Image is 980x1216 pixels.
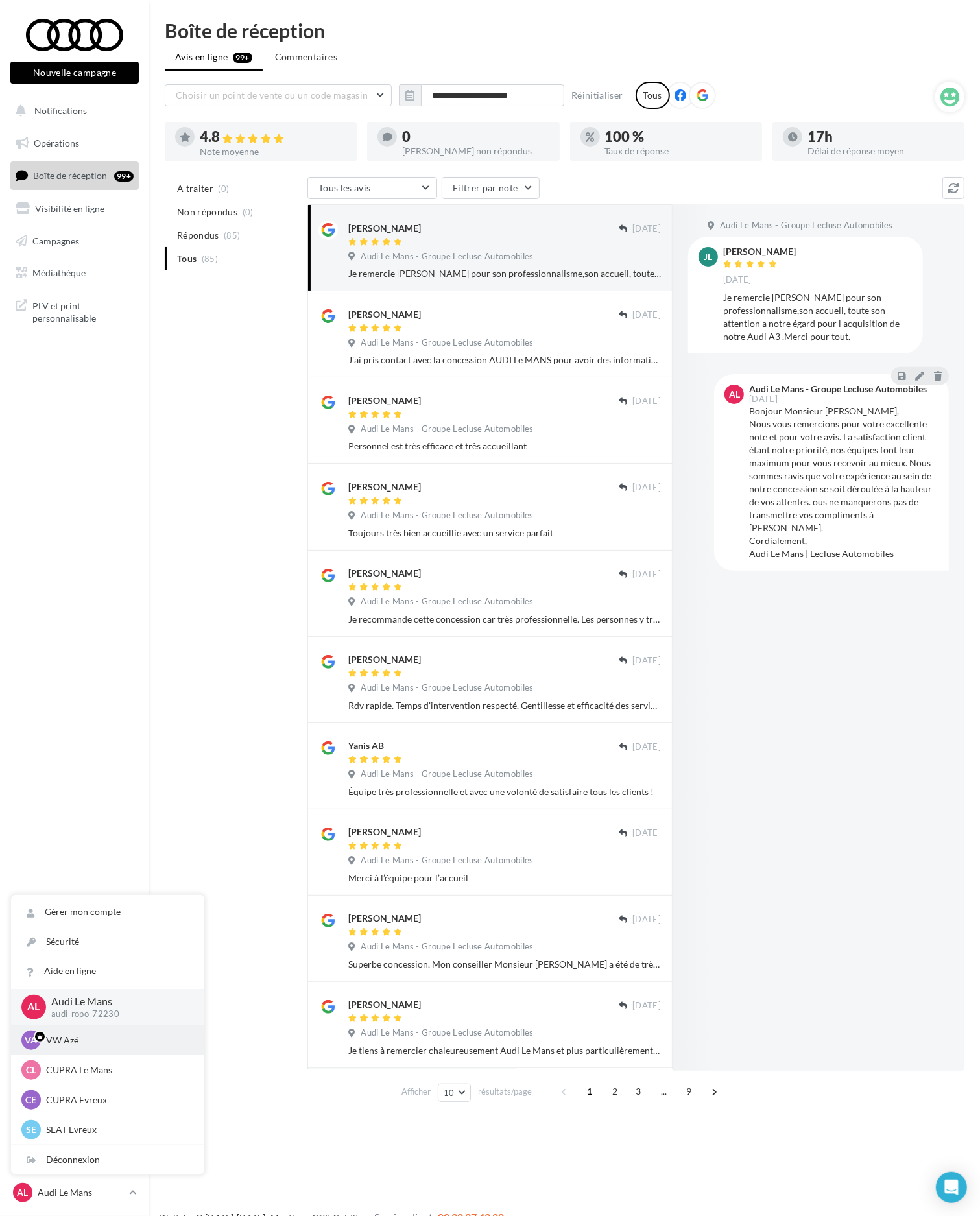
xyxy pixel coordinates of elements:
a: Médiathèque [8,259,141,287]
p: Audi Le Mans [51,994,184,1009]
a: Gérer mon compte [11,898,204,927]
div: [PERSON_NAME] [348,394,421,407]
div: [PERSON_NAME] [348,912,421,925]
button: Filtrer par note [442,177,540,199]
span: AL [729,388,740,401]
div: [PERSON_NAME] [348,826,421,839]
span: (85) [224,230,240,241]
span: [DATE] [632,309,661,321]
div: Je remercie [PERSON_NAME] pour son professionnalisme,son accueil, toute son attention a notre éga... [348,267,661,280]
span: 10 [444,1088,455,1098]
span: CL [26,1064,36,1077]
span: AL [18,1186,29,1199]
span: A traiter [177,182,213,195]
a: Boîte de réception99+ [8,161,141,189]
span: Notifications [34,105,87,116]
span: [DATE] [632,569,661,580]
div: Note moyenne [200,147,346,156]
span: Jl [704,250,713,263]
span: SE [26,1123,36,1136]
span: PLV et print personnalisable [32,297,134,325]
span: Boîte de réception [33,170,107,181]
span: [DATE] [632,655,661,667]
p: Audi Le Mans [38,1186,124,1199]
a: AL Audi Le Mans [10,1180,139,1205]
div: Taux de réponse [605,147,752,156]
div: Bonjour Monsieur [PERSON_NAME], Nous vous remercions pour votre excellente note et pour votre avi... [749,405,938,560]
span: 9 [679,1081,700,1102]
span: [DATE] [632,828,661,839]
div: 99+ [114,171,134,182]
span: résultats/page [478,1086,532,1098]
span: Audi Le Mans - Groupe Lecluse Automobiles [361,251,533,263]
span: Afficher [401,1086,431,1098]
div: Déconnexion [11,1145,204,1174]
span: [DATE] [632,396,661,407]
span: Tous les avis [318,182,371,193]
p: SEAT Evreux [46,1123,189,1136]
span: VA [25,1034,38,1047]
span: [DATE] [632,1000,661,1012]
a: Visibilité en ligne [8,195,141,222]
span: Commentaires [275,51,337,64]
span: Médiathèque [32,267,86,278]
div: Je remercie [PERSON_NAME] pour son professionnalisme,son accueil, toute son attention a notre éga... [723,291,913,343]
div: [PERSON_NAME] non répondus [402,147,549,156]
span: Choisir un point de vente ou un code magasin [176,89,368,101]
span: Audi Le Mans - Groupe Lecluse Automobiles [361,941,533,953]
span: Audi Le Mans - Groupe Lecluse Automobiles [361,337,533,349]
div: Je tiens à remercier chaleureusement Audi Le Mans et plus particulièrement [PERSON_NAME] qui a su... [348,1044,661,1057]
span: 3 [628,1081,649,1102]
p: VW Azé [46,1034,189,1047]
span: [DATE] [632,741,661,753]
a: PLV et print personnalisable [8,292,141,330]
span: Répondus [177,229,219,242]
span: [DATE] [723,274,752,286]
button: 10 [438,1084,471,1102]
div: 0 [402,130,549,144]
div: 17h [807,130,954,144]
button: Tous les avis [307,177,437,199]
div: Boîte de réception [165,21,964,40]
div: Yanis AB [348,739,384,752]
div: Toujours très bien accueillie avec un service parfait [348,527,661,540]
span: Opérations [34,137,79,149]
span: CE [26,1093,37,1106]
span: (0) [219,184,230,194]
span: 2 [605,1081,626,1102]
button: Notifications [8,97,136,125]
span: [DATE] [632,482,661,494]
span: AL [28,999,40,1014]
button: Nouvelle campagne [10,62,139,84]
span: 1 [580,1081,601,1102]
a: Campagnes [8,228,141,255]
button: Réinitialiser [566,88,628,103]
span: ... [654,1081,675,1102]
div: Tous [636,82,670,109]
div: 100 % [605,130,752,144]
div: Open Intercom Messenger [936,1172,967,1203]
div: [PERSON_NAME] [348,653,421,666]
span: [DATE] [749,395,778,403]
div: [PERSON_NAME] [348,222,421,235]
div: [PERSON_NAME] [348,567,421,580]
div: Délai de réponse moyen [807,147,954,156]
span: Audi Le Mans - Groupe Lecluse Automobiles [361,682,533,694]
div: Personnel est très efficace et très accueillant [348,440,661,453]
div: 4.8 [200,130,346,145]
a: Sécurité [11,927,204,957]
p: CUPRA Evreux [46,1093,189,1106]
p: CUPRA Le Mans [46,1064,189,1077]
div: Je recommande cette concession car très professionnelle. Les personnes y travaillant sont à l'éco... [348,613,661,626]
span: Audi Le Mans - Groupe Lecluse Automobiles [361,855,533,866]
span: (0) [243,207,254,217]
div: [PERSON_NAME] [723,247,796,256]
span: Campagnes [32,235,79,246]
div: Audi Le Mans - Groupe Lecluse Automobiles [749,385,927,394]
span: Audi Le Mans - Groupe Lecluse Automobiles [361,596,533,608]
div: Équipe très professionnelle et avec une volonté de satisfaire tous les clients ! [348,785,661,798]
span: Non répondus [177,206,237,219]
span: Visibilité en ligne [35,203,104,214]
span: Audi Le Mans - Groupe Lecluse Automobiles [361,1027,533,1039]
div: [PERSON_NAME] [348,998,421,1011]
